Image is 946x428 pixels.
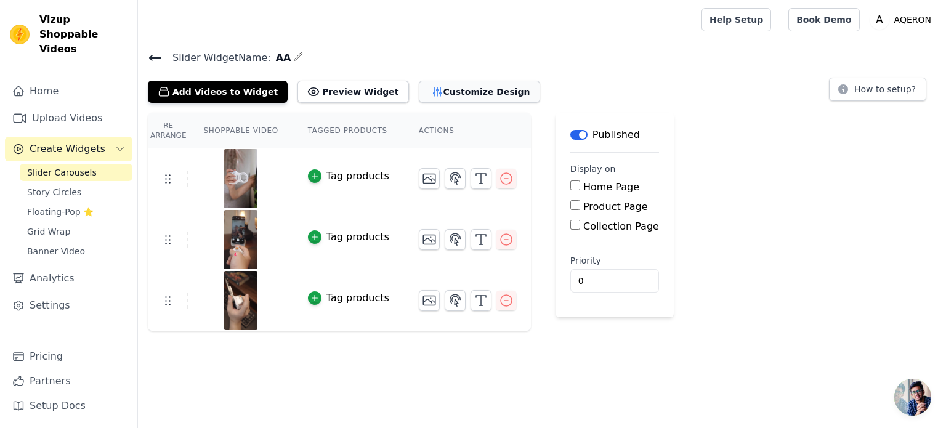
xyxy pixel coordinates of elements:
a: Book Demo [788,8,859,31]
button: Tag products [308,169,389,184]
a: Banner Video [20,243,132,260]
img: Vizup [10,25,30,44]
a: Upload Videos [5,106,132,131]
span: Vizup Shoppable Videos [39,12,127,57]
span: Slider Carousels [27,166,97,179]
button: Create Widgets [5,137,132,161]
a: Slider Carousels [20,164,132,181]
button: Customize Design [419,81,540,103]
a: How to setup? [829,86,926,98]
div: Tag products [326,230,389,244]
div: Tag products [326,291,389,305]
button: How to setup? [829,78,926,101]
legend: Display on [570,163,616,175]
span: Banner Video [27,245,85,257]
img: vizup-images-dfd2.png [224,210,258,269]
th: Re Arrange [148,113,188,148]
th: Tagged Products [293,113,404,148]
a: Analytics [5,266,132,291]
span: Create Widgets [30,142,105,156]
label: Home Page [583,181,639,193]
span: Story Circles [27,186,81,198]
th: Actions [404,113,531,148]
span: Floating-Pop ⭐ [27,206,94,218]
th: Shoppable Video [188,113,293,148]
label: Product Page [583,201,648,212]
button: Tag products [308,291,389,305]
a: Grid Wrap [20,223,132,240]
button: Preview Widget [297,81,408,103]
button: Tag products [308,230,389,244]
button: Add Videos to Widget [148,81,288,103]
button: Change Thumbnail [419,229,440,250]
a: Story Circles [20,184,132,201]
a: Settings [5,293,132,318]
button: Change Thumbnail [419,290,440,311]
a: Pricing [5,344,132,369]
label: Priority [570,254,659,267]
a: Help Setup [701,8,771,31]
a: Partners [5,369,132,394]
div: Ανοιχτή συνομιλία [894,379,931,416]
a: Home [5,79,132,103]
p: AQERON [889,9,936,31]
a: Setup Docs [5,394,132,418]
span: AA [271,50,291,65]
a: Floating-Pop ⭐ [20,203,132,220]
button: Change Thumbnail [419,168,440,189]
span: Grid Wrap [27,225,70,238]
p: Published [592,127,640,142]
span: Slider Widget Name: [163,50,271,65]
label: Collection Page [583,220,659,232]
img: vizup-images-e652.png [224,271,258,330]
button: A AQERON [870,9,936,31]
div: Tag products [326,169,389,184]
div: Edit Name [293,49,303,66]
text: A [876,14,883,26]
img: vizup-images-2903.png [224,149,258,208]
